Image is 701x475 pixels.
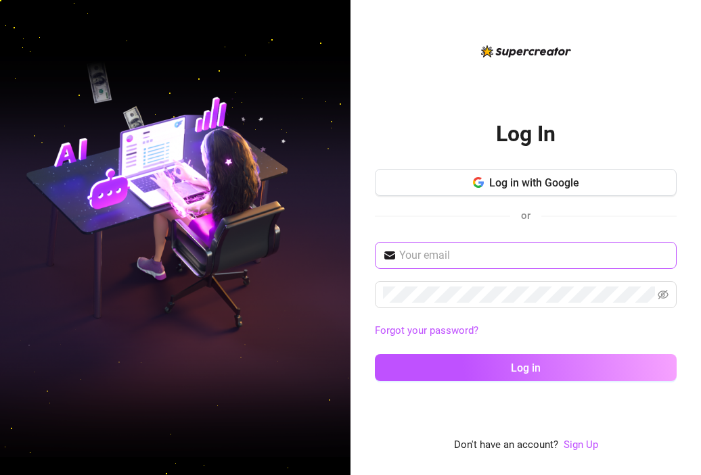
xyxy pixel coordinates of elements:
[375,323,677,339] a: Forgot your password?
[658,289,669,300] span: eye-invisible
[375,324,478,336] a: Forgot your password?
[521,209,530,222] span: or
[511,361,541,374] span: Log in
[564,439,598,451] a: Sign Up
[399,247,669,264] input: Your email
[375,169,677,196] button: Log in with Google
[454,437,558,453] span: Don't have an account?
[481,45,571,57] img: logo-BBDzfeDw.svg
[496,120,556,148] h2: Log In
[564,437,598,453] a: Sign Up
[375,354,677,381] button: Log in
[489,176,579,189] span: Log in with Google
